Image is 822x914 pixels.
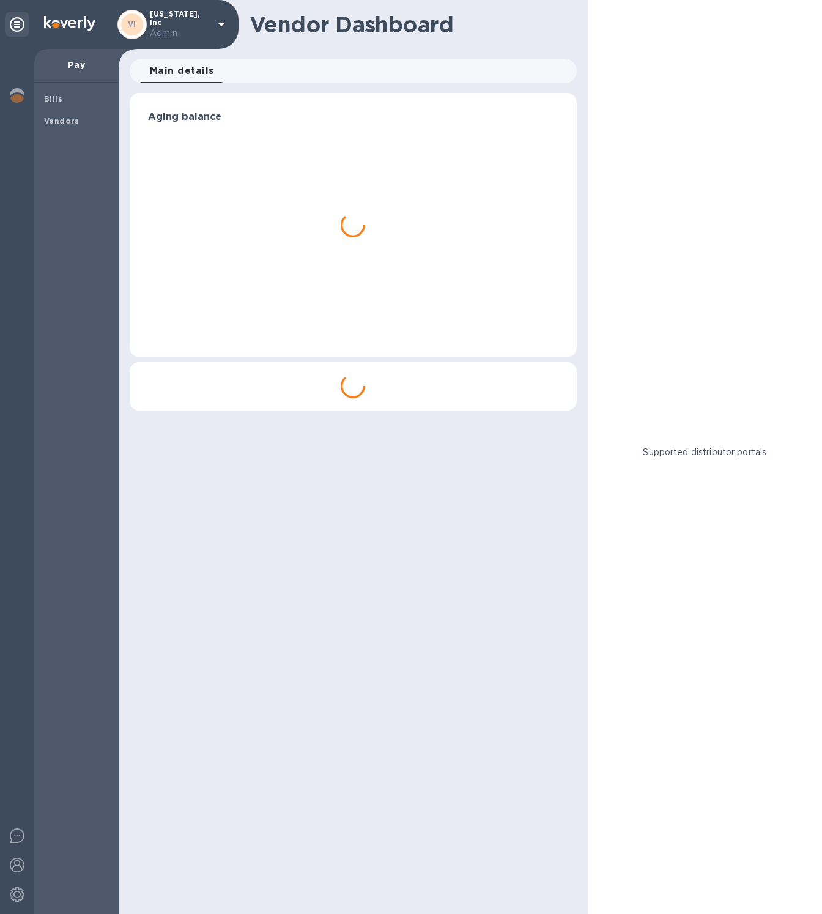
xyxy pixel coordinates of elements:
[250,12,568,37] h1: Vendor Dashboard
[643,446,766,459] p: Supported distributor portals
[44,59,109,71] p: Pay
[5,12,29,37] div: Unpin categories
[44,16,95,31] img: Logo
[148,111,558,123] h3: Aging balance
[150,62,214,80] span: Main details
[150,27,211,40] p: Admin
[128,20,136,29] b: VI
[150,10,211,40] p: [US_STATE], Inc
[44,116,80,125] b: Vendors
[44,94,62,103] b: Bills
